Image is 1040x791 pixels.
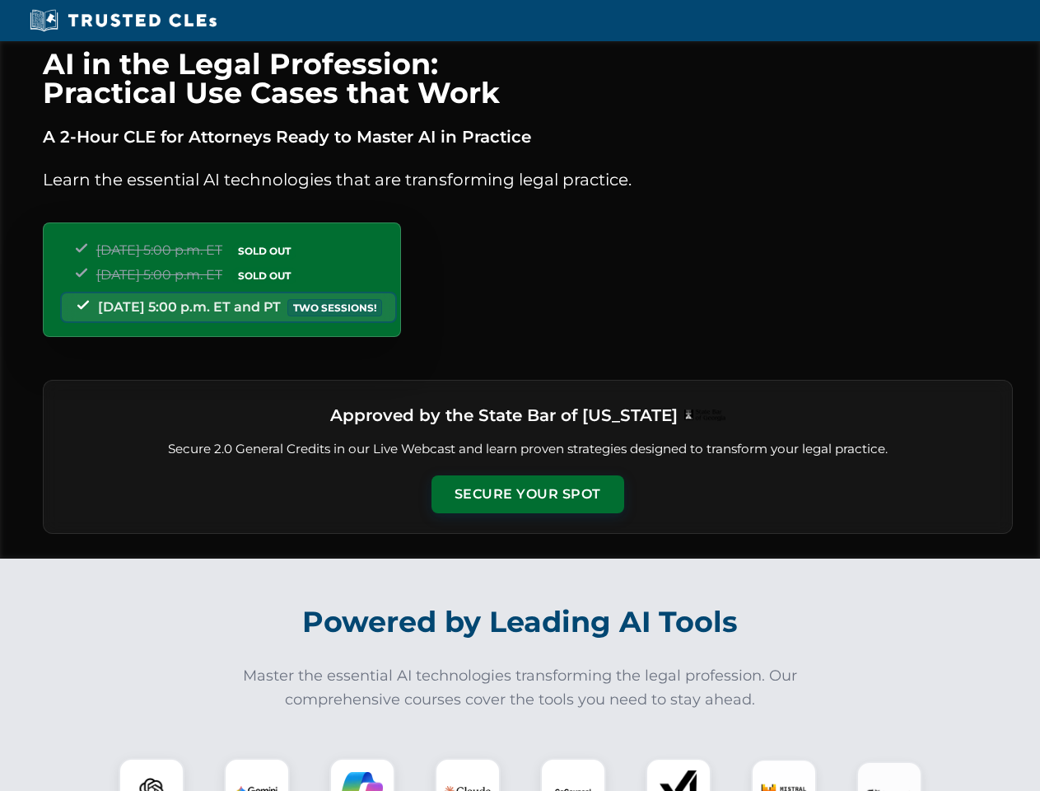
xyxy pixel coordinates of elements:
[431,475,624,513] button: Secure Your Spot
[232,267,296,284] span: SOLD OUT
[232,664,809,712] p: Master the essential AI technologies transforming the legal profession. Our comprehensive courses...
[330,400,678,430] h3: Approved by the State Bar of [US_STATE]
[96,267,222,283] span: [DATE] 5:00 p.m. ET
[43,124,1013,150] p: A 2-Hour CLE for Attorneys Ready to Master AI in Practice
[63,440,992,459] p: Secure 2.0 General Credits in our Live Webcast and learn proven strategies designed to transform ...
[684,410,725,421] img: Logo
[43,49,1013,107] h1: AI in the Legal Profession: Practical Use Cases that Work
[43,166,1013,193] p: Learn the essential AI technologies that are transforming legal practice.
[64,593,977,651] h2: Powered by Leading AI Tools
[96,242,222,258] span: [DATE] 5:00 p.m. ET
[232,242,296,260] span: SOLD OUT
[25,8,222,33] img: Trusted CLEs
